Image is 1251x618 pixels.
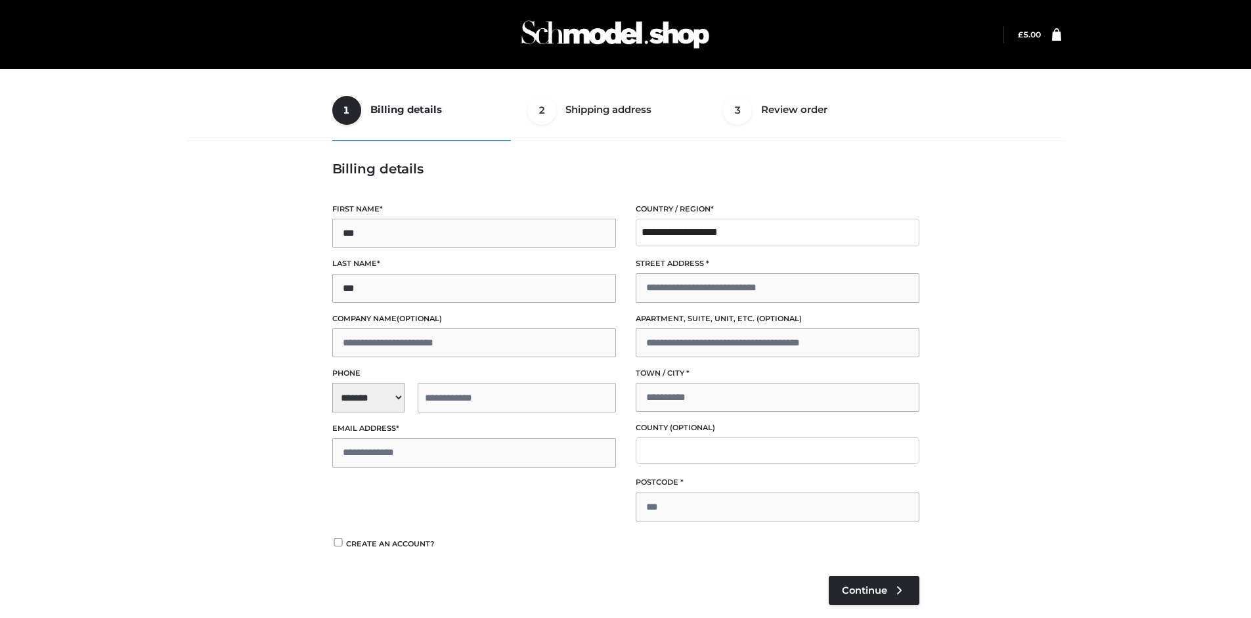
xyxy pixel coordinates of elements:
[842,585,887,596] span: Continue
[332,313,616,325] label: Company name
[636,203,919,215] label: Country / Region
[829,576,919,605] a: Continue
[670,423,715,432] span: (optional)
[636,257,919,270] label: Street address
[332,161,919,177] h3: Billing details
[346,539,435,548] span: Create an account?
[636,422,919,434] label: County
[636,367,919,380] label: Town / City
[332,257,616,270] label: Last name
[517,9,714,60] img: Schmodel Admin 964
[1018,30,1041,39] bdi: 5.00
[332,422,616,435] label: Email address
[332,367,616,380] label: Phone
[332,538,344,546] input: Create an account?
[397,314,442,323] span: (optional)
[1018,30,1023,39] span: £
[757,314,802,323] span: (optional)
[636,313,919,325] label: Apartment, suite, unit, etc.
[636,476,919,489] label: Postcode
[332,203,616,215] label: First name
[1018,30,1041,39] a: £5.00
